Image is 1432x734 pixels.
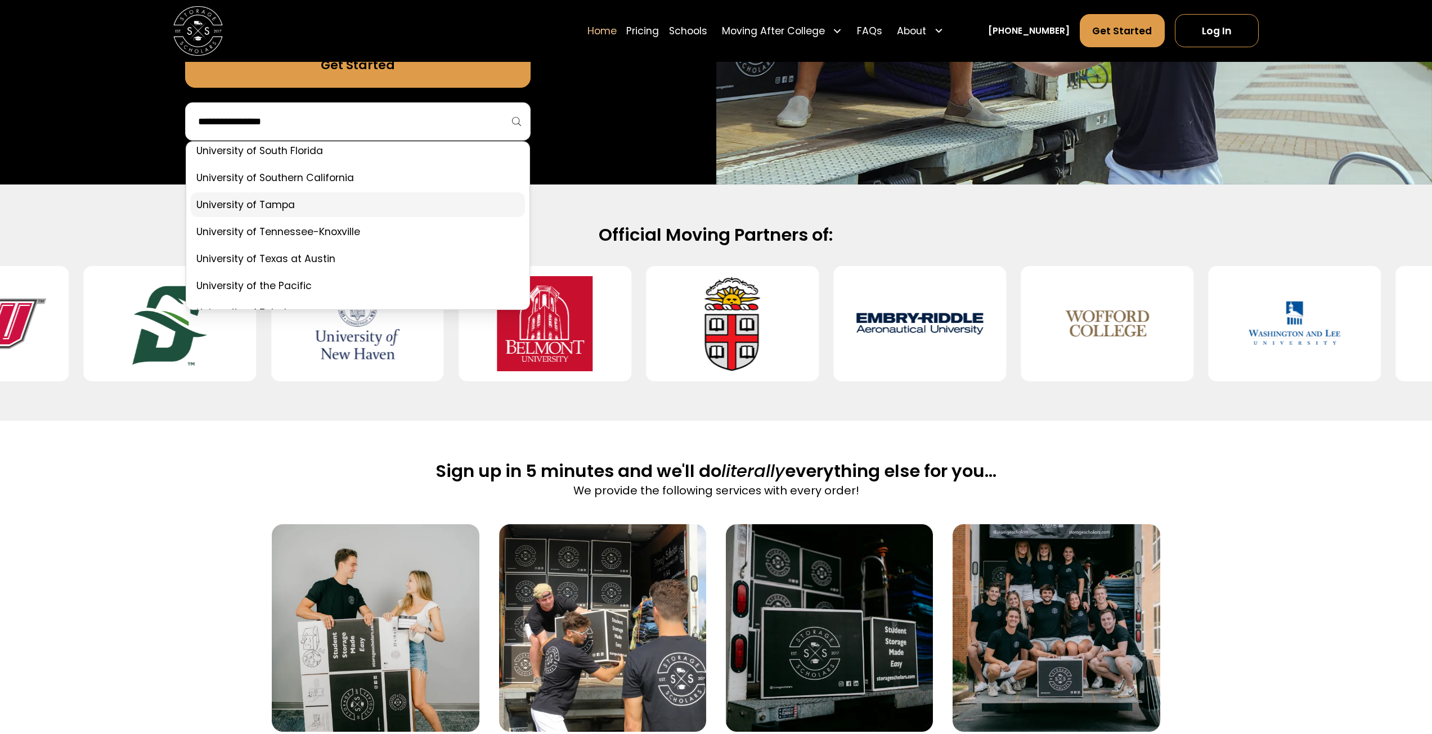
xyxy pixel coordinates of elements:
[853,276,986,372] img: Embry–Riddle Aeronautical University (Daytona Beach)
[726,524,933,731] img: We store your boxes.
[1228,276,1362,372] img: Washington and Lee University
[857,13,882,48] a: FAQs
[499,524,706,731] img: Door to door pick and delivery.
[104,276,237,372] img: Stetson University
[321,224,1111,246] h2: Official Moving Partners of:
[717,13,847,48] div: Moving After College
[173,6,223,56] a: home
[272,524,479,731] img: We supply packing materials.
[436,483,996,499] p: We provide the following services with every order!
[722,24,825,38] div: Moving After College
[436,460,996,483] h2: Sign up in 5 minutes and we'll do everything else for you...
[892,13,949,48] div: About
[897,24,926,38] div: About
[478,276,612,372] img: Belmont University
[185,43,531,88] a: Get Started
[1040,276,1174,372] img: Wofford College
[988,24,1070,37] a: [PHONE_NUMBER]
[953,524,1160,731] img: We ship your belongings.
[1175,14,1259,47] a: Log In
[626,13,659,48] a: Pricing
[666,276,799,372] img: Brown
[291,276,424,372] img: University of New Haven
[721,459,785,483] span: literally
[173,6,223,56] img: Storage Scholars main logo
[669,13,707,48] a: Schools
[587,13,617,48] a: Home
[1080,14,1165,47] a: Get Started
